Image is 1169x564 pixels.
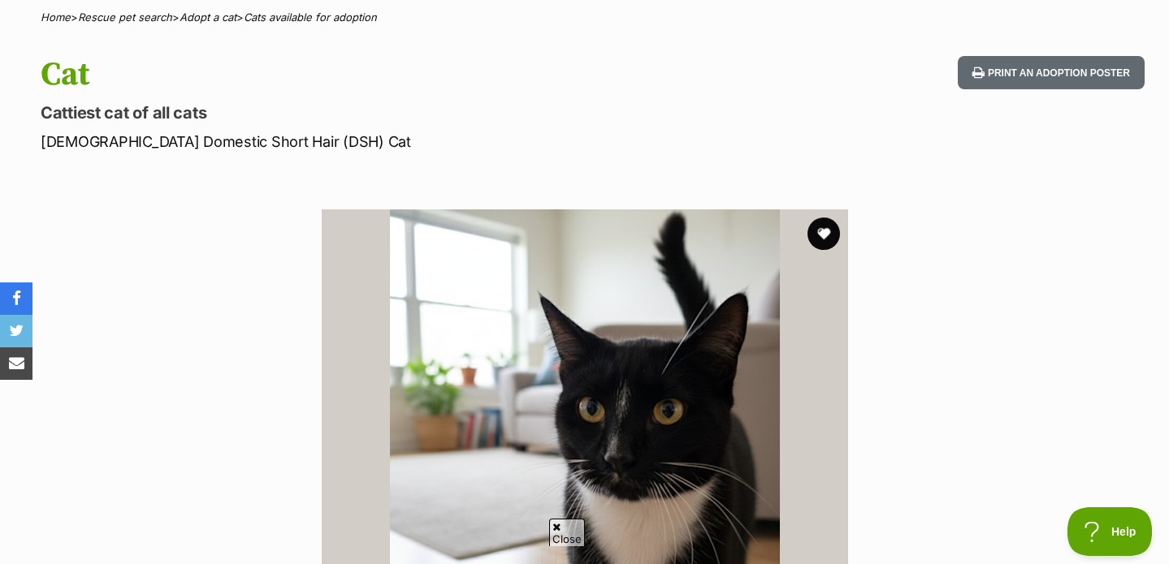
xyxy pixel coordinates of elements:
[78,11,172,24] a: Rescue pet search
[244,11,377,24] a: Cats available for adoption
[165,179,232,195] span: Learn More
[36,149,50,163] img: love.png
[123,150,240,166] span: 113 Comments
[41,11,71,24] a: Home
[41,56,712,93] h1: Cat
[41,101,712,124] p: Cattiest cat of all cats
[10,149,24,163] img: like.png
[180,11,236,24] a: Adopt a cat
[958,56,1145,89] button: Print an adoption poster
[1067,507,1153,556] iframe: Help Scout Beacon - Open
[76,179,132,195] span: Comment
[23,149,37,163] img: wow.png
[807,217,840,250] button: favourite
[50,150,77,166] span: 2.8k
[5,141,240,202] a: 2.8k 113 Comments Like Comment Learn More
[549,519,585,547] span: Close
[1,2,20,24] div: ×
[41,131,712,153] p: [DEMOGRAPHIC_DATA] Domestic Short Hair (DSH) Cat
[24,179,51,195] span: Like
